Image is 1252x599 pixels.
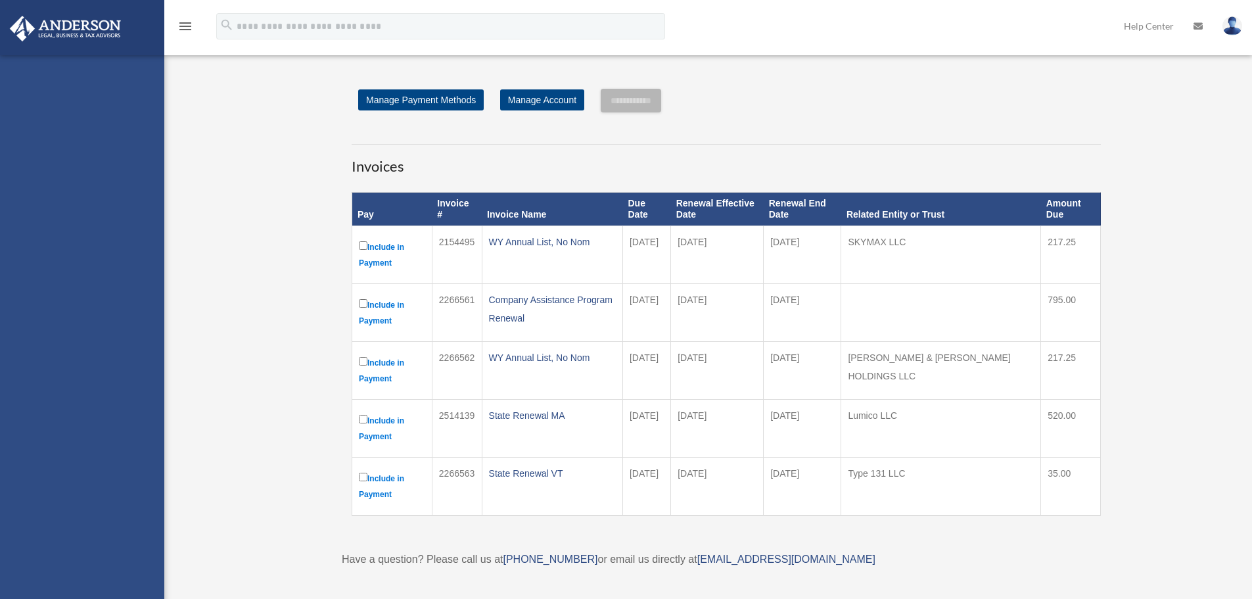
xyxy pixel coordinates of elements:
th: Pay [352,193,432,226]
input: Include in Payment [359,299,367,308]
label: Include in Payment [359,412,425,444]
td: Type 131 LLC [841,458,1041,516]
td: 2266563 [432,458,482,516]
td: [DATE] [764,284,841,342]
td: [DATE] [622,284,670,342]
td: 2154495 [432,226,482,284]
p: Have a question? Please call us at or email us directly at [342,550,1111,569]
td: Lumico LLC [841,400,1041,458]
input: Include in Payment [359,357,367,366]
label: Include in Payment [359,239,425,271]
th: Invoice Name [482,193,622,226]
td: 2266561 [432,284,482,342]
td: 520.00 [1041,400,1101,458]
th: Renewal Effective Date [671,193,764,226]
img: User Pic [1222,16,1242,36]
td: [DATE] [764,458,841,516]
label: Include in Payment [359,470,425,502]
div: State Renewal VT [489,464,616,483]
td: [PERSON_NAME] & [PERSON_NAME] HOLDINGS LLC [841,342,1041,400]
div: Company Assistance Program Renewal [489,291,616,327]
a: Manage Payment Methods [358,89,484,110]
i: menu [177,18,193,34]
label: Include in Payment [359,354,425,387]
td: [DATE] [671,400,764,458]
td: [DATE] [622,400,670,458]
td: SKYMAX LLC [841,226,1041,284]
td: 217.25 [1041,226,1101,284]
td: 35.00 [1041,458,1101,516]
th: Invoice # [432,193,482,226]
th: Renewal End Date [764,193,841,226]
input: Include in Payment [359,241,367,250]
td: [DATE] [671,458,764,516]
td: [DATE] [764,226,841,284]
div: WY Annual List, No Nom [489,348,616,367]
td: 217.25 [1041,342,1101,400]
i: search [220,18,234,32]
a: [PHONE_NUMBER] [503,554,597,565]
td: 2266562 [432,342,482,400]
td: [DATE] [622,226,670,284]
td: [DATE] [671,342,764,400]
label: Include in Payment [359,297,425,329]
h3: Invoices [352,144,1101,177]
td: 2514139 [432,400,482,458]
input: Include in Payment [359,415,367,423]
td: [DATE] [764,400,841,458]
th: Due Date [622,193,670,226]
a: menu [177,23,193,34]
td: [DATE] [622,342,670,400]
td: 795.00 [1041,284,1101,342]
input: Include in Payment [359,473,367,481]
a: [EMAIL_ADDRESS][DOMAIN_NAME] [697,554,875,565]
th: Related Entity or Trust [841,193,1041,226]
td: [DATE] [622,458,670,516]
a: Manage Account [500,89,584,110]
td: [DATE] [671,284,764,342]
div: WY Annual List, No Nom [489,233,616,251]
th: Amount Due [1041,193,1101,226]
div: State Renewal MA [489,406,616,425]
img: Anderson Advisors Platinum Portal [6,16,125,41]
td: [DATE] [671,226,764,284]
td: [DATE] [764,342,841,400]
